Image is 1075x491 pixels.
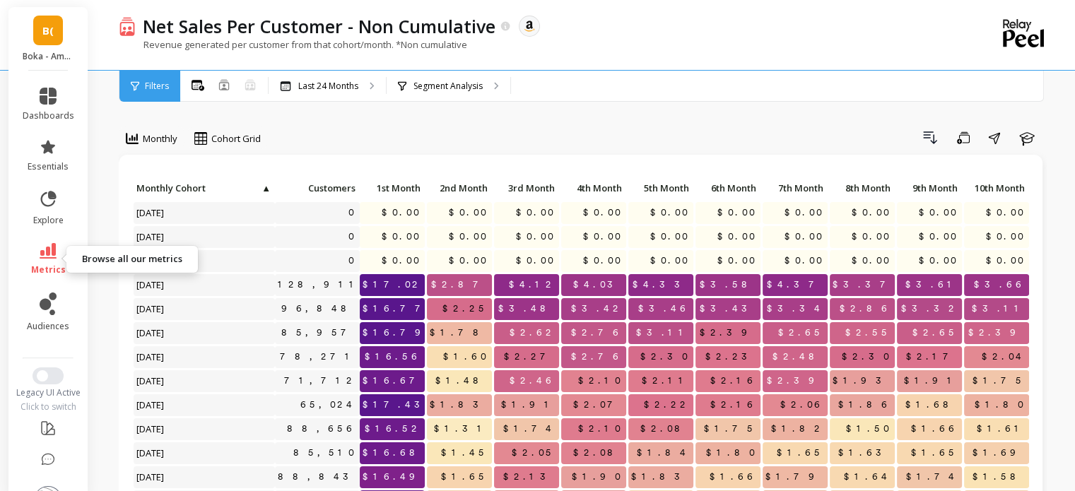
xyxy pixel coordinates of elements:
[281,370,360,391] a: 71,712
[8,401,88,413] div: Click to switch
[431,418,492,439] span: $1.31
[698,182,756,194] span: 6th Month
[363,182,421,194] span: 1st Month
[841,466,895,487] span: $1.64
[507,322,559,343] span: $2.62
[134,250,168,271] span: [DATE]
[346,202,360,223] a: 0
[278,322,360,343] a: 85,957
[145,81,169,92] span: Filters
[974,418,1029,439] span: $1.61
[493,178,560,200] div: Toggle SortBy
[965,322,1029,343] span: $2.39
[119,16,136,37] img: header icon
[896,178,963,200] div: Toggle SortBy
[903,346,962,367] span: $2.17
[298,394,360,415] a: 65,024
[360,322,434,343] span: $16.79
[703,442,760,463] span: $1.80
[427,394,492,415] span: $1.83
[983,250,1029,271] span: $0.00
[775,322,828,343] span: $2.65
[500,466,559,487] span: $2.13
[964,178,1029,198] p: 10th Month
[379,226,425,247] span: $0.00
[427,178,492,198] p: 2nd Month
[765,182,823,194] span: 7th Month
[970,442,1029,463] span: $1.69
[647,250,693,271] span: $0.00
[910,322,962,343] span: $2.65
[570,394,626,415] span: $2.07
[983,202,1029,223] span: $0.00
[764,370,828,391] span: $2.39
[770,346,828,367] span: $2.48
[134,226,168,247] span: [DATE]
[284,418,360,439] a: 88,656
[446,226,492,247] span: $0.00
[897,178,962,198] p: 9th Month
[426,178,493,200] div: Toggle SortBy
[440,298,492,319] span: $2.25
[979,346,1029,367] span: $2.04
[707,370,760,391] span: $2.16
[972,394,1029,415] span: $1.80
[359,178,426,200] div: Toggle SortBy
[983,226,1029,247] span: $0.00
[830,370,895,391] span: $1.93
[774,442,828,463] span: $1.65
[134,322,168,343] span: [DATE]
[715,250,760,271] span: $0.00
[31,264,66,276] span: metrics
[360,394,433,415] span: $17.43
[638,346,693,367] span: $2.30
[513,250,559,271] span: $0.00
[346,250,360,271] a: 0
[290,442,360,463] a: 85,510
[134,442,168,463] span: [DATE]
[134,418,168,439] span: [DATE]
[763,466,828,487] span: $1.79
[428,274,492,295] span: $2.87
[628,466,693,487] span: $1.83
[433,370,492,391] span: $1.48
[635,298,693,319] span: $3.46
[830,178,895,198] p: 8th Month
[278,182,356,194] span: Customers
[143,14,495,38] p: Net Sales Per Customer - Non Cumulative
[494,178,559,198] p: 3rd Month
[143,132,177,146] span: Monthly
[916,226,962,247] span: $0.00
[768,418,828,439] span: $1.82
[638,418,693,439] span: $2.08
[580,226,626,247] span: $0.00
[134,466,168,487] span: [DATE]
[628,178,695,200] div: Toggle SortBy
[28,161,69,172] span: essentials
[440,346,492,367] span: $1.60
[762,178,829,200] div: Toggle SortBy
[695,178,760,198] p: 6th Month
[695,178,762,200] div: Toggle SortBy
[564,182,622,194] span: 4th Month
[134,370,168,391] span: [DATE]
[839,346,895,367] span: $2.30
[133,178,200,200] div: Toggle SortBy
[830,274,899,295] span: $3.37
[647,226,693,247] span: $0.00
[971,274,1029,295] span: $3.66
[438,466,492,487] span: $1.65
[963,178,1030,200] div: Toggle SortBy
[497,182,555,194] span: 3rd Month
[835,394,895,415] span: $1.86
[134,274,168,295] span: [DATE]
[580,202,626,223] span: $0.00
[703,346,760,367] span: $2.23
[903,394,962,415] span: $1.68
[630,274,693,295] span: $4.33
[568,346,626,367] span: $2.76
[575,370,626,391] span: $2.10
[842,322,895,343] span: $2.55
[969,298,1029,319] span: $3.11
[134,346,168,367] span: [DATE]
